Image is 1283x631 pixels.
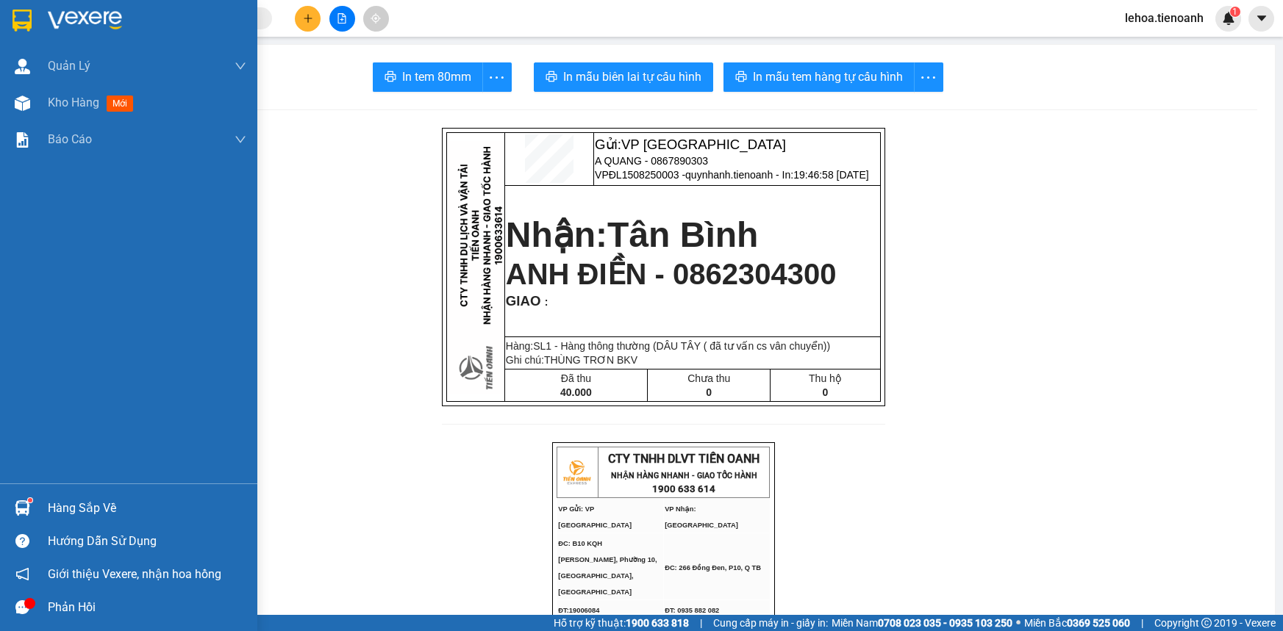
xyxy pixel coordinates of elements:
[371,13,381,24] span: aim
[611,471,757,480] strong: NHẬN HÀNG NHANH - GIAO TỐC HÀNH
[107,95,133,112] span: mới
[700,615,702,631] span: |
[506,258,837,290] span: ANH ĐIỀN - 0862304300
[482,62,512,92] button: more
[1248,6,1274,32] button: caret-down
[295,6,321,32] button: plus
[1232,7,1237,17] span: 1
[48,95,99,109] span: Kho hàng
[1141,615,1143,631] span: |
[546,340,830,352] span: 1 - Hàng thông thường (DÂU TÂY ( đã tư vấn cs vân chuyển))
[665,607,719,614] span: ĐT: 0935 882 082
[1255,12,1268,25] span: caret-down
[48,57,90,75] span: Quản Lý
[15,600,29,614] span: message
[15,59,30,74] img: warehouse-icon
[544,354,637,366] span: THÙNG TRƠN BKV
[15,534,29,548] span: question-circle
[665,505,738,529] span: VP Nhận: [GEOGRAPHIC_DATA]
[15,500,30,516] img: warehouse-icon
[48,530,246,552] div: Hướng dẫn sử dụng
[1201,618,1212,628] span: copyright
[723,62,915,92] button: printerIn mẫu tem hàng tự cấu hình
[48,130,92,148] span: Báo cáo
[1230,7,1240,17] sup: 1
[665,564,761,571] span: ĐC: 266 Đồng Đen, P10, Q TB
[402,68,471,86] span: In tem 80mm
[540,296,548,308] span: :
[337,13,347,24] span: file-add
[621,137,786,152] span: VP [GEOGRAPHIC_DATA]
[15,132,30,148] img: solution-icon
[713,615,828,631] span: Cung cấp máy in - giấy in:
[235,60,246,72] span: down
[385,71,396,84] span: printer
[15,95,30,111] img: warehouse-icon
[558,454,595,491] img: logo
[832,615,1012,631] span: Miền Nam
[1222,12,1235,25] img: icon-new-feature
[363,6,389,32] button: aim
[373,62,483,92] button: printerIn tem 80mm
[329,6,355,32] button: file-add
[1067,617,1130,629] strong: 0369 525 060
[560,386,592,398] span: 40.000
[15,567,29,581] span: notification
[546,71,557,84] span: printer
[48,565,221,583] span: Giới thiệu Vexere, nhận hoa hồng
[506,354,637,366] span: Ghi chú:
[915,68,943,87] span: more
[595,137,786,152] span: Gửi:
[878,617,1012,629] strong: 0708 023 035 - 0935 103 250
[558,505,632,529] span: VP Gửi: VP [GEOGRAPHIC_DATA]
[554,615,689,631] span: Hỗ trợ kỹ thuật:
[652,483,715,494] strong: 1900 633 614
[506,293,541,309] span: GIAO
[28,498,32,502] sup: 1
[235,134,246,145] span: down
[595,155,708,167] span: A QUANG - 0867890303
[303,13,313,24] span: plus
[914,62,943,92] button: more
[483,68,511,87] span: more
[706,386,712,398] span: 0
[626,617,689,629] strong: 1900 633 818
[735,71,747,84] span: printer
[506,215,759,254] strong: Nhận:
[48,596,246,619] div: Phản hồi
[506,340,830,352] span: Hàng:SL
[608,452,760,466] span: CTY TNHH DLVT TIẾN OANH
[48,497,246,519] div: Hàng sắp về
[558,540,657,596] span: ĐC: B10 KQH [PERSON_NAME], Phường 10, [GEOGRAPHIC_DATA], [GEOGRAPHIC_DATA]
[1016,620,1021,626] span: ⚪️
[561,372,591,384] span: Đã thu
[1024,615,1130,631] span: Miền Bắc
[607,215,758,254] span: Tân Bình
[753,68,903,86] span: In mẫu tem hàng tự cấu hình
[685,169,869,181] span: quynhanh.tienoanh - In:
[534,62,713,92] button: printerIn mẫu biên lai tự cấu hình
[793,169,868,181] span: 19:46:58 [DATE]
[595,169,869,181] span: VPĐL1508250003 -
[558,607,599,614] span: ĐT:19006084
[809,372,842,384] span: Thu hộ
[563,68,701,86] span: In mẫu biên lai tự cấu hình
[12,10,32,32] img: logo-vxr
[687,372,730,384] span: Chưa thu
[1113,9,1215,27] span: lehoa.tienoanh
[823,386,829,398] span: 0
